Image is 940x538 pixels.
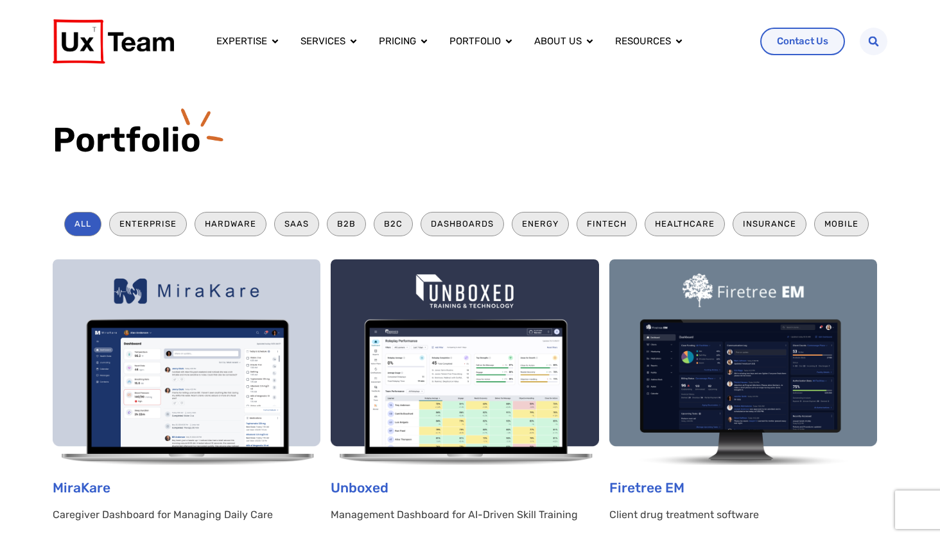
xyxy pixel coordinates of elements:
[814,212,869,236] li: Mobile
[216,34,267,49] a: Expertise
[645,212,725,236] li: Healthcare
[615,34,671,49] a: Resources
[300,34,345,49] a: Services
[733,212,806,236] li: Insurance
[512,212,569,236] li: Energy
[609,480,684,496] a: Firetree EM
[374,212,413,236] li: B2C
[331,506,598,524] p: Management Dashboard for AI-Driven Skill Training
[449,34,501,49] a: Portfolio
[327,212,366,236] li: B2B
[53,259,320,465] img: Caregiver Dashboard for Managing Daily Care
[379,34,416,49] a: Pricing
[577,212,637,236] li: Fintech
[331,259,598,465] img: Management dashboard for AI-driven skill training
[53,506,320,524] p: Caregiver Dashboard for Managing Daily Care
[860,28,887,55] div: Search
[777,37,828,46] span: Contact Us
[53,19,174,64] img: UX Team Logo
[609,506,877,524] p: Client drug treatment software
[274,212,319,236] li: SaaS
[206,29,751,54] nav: Menu
[195,212,266,236] li: Hardware
[760,28,845,55] a: Contact Us
[534,34,582,49] a: About us
[331,480,388,496] a: Unboxed
[109,212,187,236] li: Enterprise
[64,212,101,236] li: All
[206,29,751,54] div: Menu Toggle
[53,480,110,496] a: MiraKare
[53,119,887,161] h1: Portfolio
[421,212,504,236] li: Dashboards
[609,259,877,465] img: Firetree EM Client drug treatment software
